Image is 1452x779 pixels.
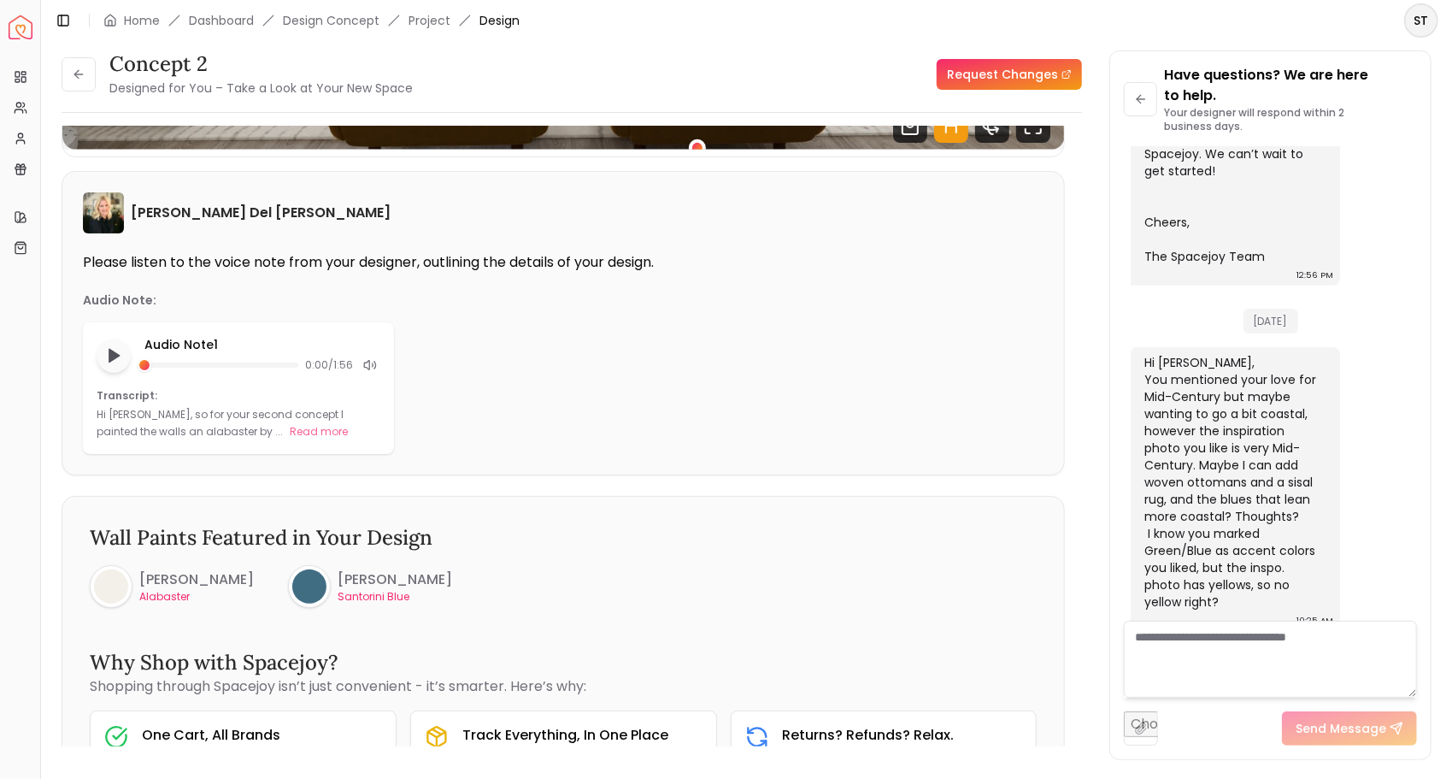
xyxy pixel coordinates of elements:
p: Transcript: [97,389,380,403]
li: Design Concept [283,12,379,29]
button: ST [1404,3,1438,38]
a: [PERSON_NAME]Santorini Blue [288,565,452,608]
p: Alabaster [139,590,254,604]
p: Please listen to the voice note from your designer, outlining the details of your design. [83,254,1043,271]
h3: Returns? Refunds? Relax. [783,725,1023,746]
button: Read more [290,423,348,440]
a: Request Changes [937,59,1082,90]
h6: [PERSON_NAME] [338,569,452,590]
h3: Why Shop with Spacejoy? [90,649,1037,676]
div: 10:25 AM [1296,612,1333,629]
small: Designed for You – Take a Look at Your New Space [109,80,413,97]
span: Design [479,12,520,29]
div: Hi [PERSON_NAME], You mentioned your love for Mid-Century but maybe wanting to go a bit coastal, ... [1144,354,1323,611]
h3: Wall Paints Featured in Your Design [90,524,1037,552]
p: Hi [PERSON_NAME], so for your second concept I painted the walls an alabaster by ... [97,407,344,439]
p: Your designer will respond within 2 business days. [1164,106,1417,133]
span: 0:00 / 1:56 [305,358,353,372]
div: 12:56 PM [1296,267,1333,284]
h3: concept 2 [109,50,413,78]
p: Santorini Blue [338,590,452,604]
a: [PERSON_NAME]Alabaster [90,565,254,608]
span: [DATE] [1243,309,1298,333]
a: Project [409,12,450,29]
h3: Track Everything, In One Place [462,725,702,746]
img: Spacejoy Logo [9,15,32,39]
h6: [PERSON_NAME] [139,569,254,590]
p: Have questions? We are here to help. [1164,65,1417,106]
span: ST [1406,5,1437,36]
p: Audio Note 1 [144,336,380,353]
div: Mute audio [360,355,380,375]
a: Home [124,12,160,29]
a: Dashboard [189,12,254,29]
p: Audio Note: [83,292,156,309]
nav: breadcrumb [103,12,520,29]
a: Spacejoy [9,15,32,39]
button: Play audio note [97,339,131,373]
img: Tina Martin Del Campo [83,192,124,233]
h6: [PERSON_NAME] Del [PERSON_NAME] [131,203,391,223]
h3: One Cart, All Brands [142,725,382,746]
p: Shopping through Spacejoy isn’t just convenient - it’s smarter. Here’s why: [90,676,1037,697]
